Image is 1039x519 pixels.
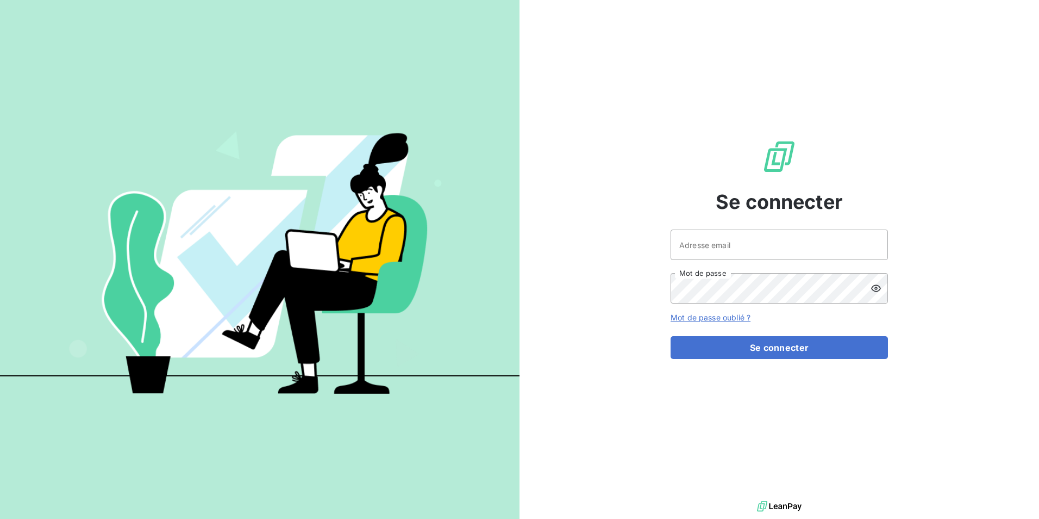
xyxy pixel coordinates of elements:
[671,336,888,359] button: Se connecter
[757,498,802,515] img: logo
[762,139,797,174] img: Logo LeanPay
[671,230,888,260] input: placeholder
[671,313,750,322] a: Mot de passe oublié ?
[716,187,843,217] span: Se connecter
